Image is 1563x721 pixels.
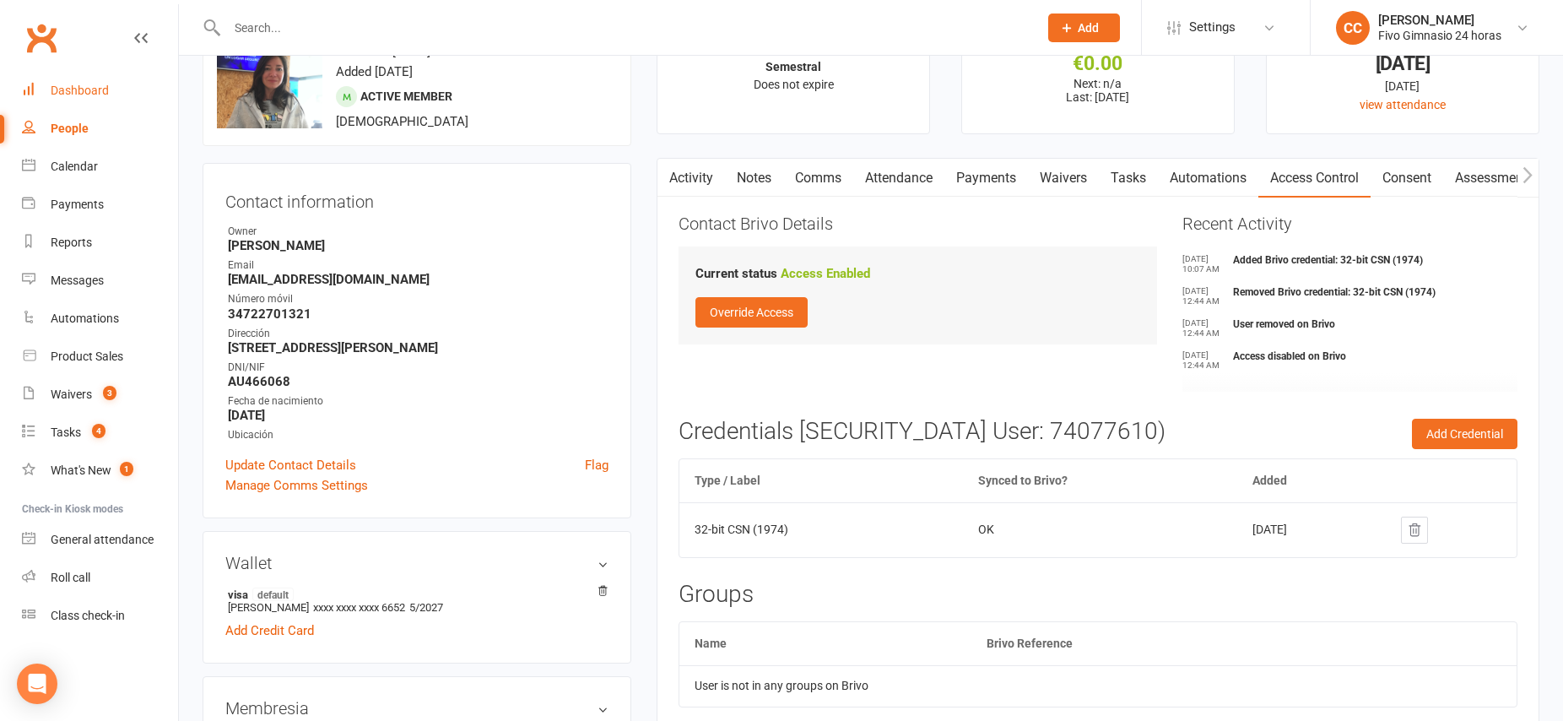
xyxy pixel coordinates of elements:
[22,521,178,559] a: General attendance kiosk mode
[51,122,89,135] div: People
[222,16,1026,40] input: Search...
[336,114,468,129] span: [DEMOGRAPHIC_DATA]
[585,455,608,475] a: Flag
[725,159,783,198] a: Notes
[1360,98,1446,111] a: view attendance
[228,408,608,423] strong: [DATE]
[51,84,109,97] div: Dashboard
[225,699,608,718] h3: Membresia
[217,23,322,128] img: image1646673825.png
[409,601,443,614] span: 5/2027
[228,340,608,355] strong: [STREET_ADDRESS][PERSON_NAME]
[22,414,178,452] a: Tasks 4
[695,266,777,281] strong: Current status
[51,236,92,249] div: Reports
[1237,459,1386,502] th: Added
[1443,159,1546,198] a: Assessments
[22,597,178,635] a: Class kiosk mode
[103,386,116,400] span: 3
[657,159,725,198] a: Activity
[228,272,608,287] strong: [EMAIL_ADDRESS][DOMAIN_NAME]
[971,622,1517,665] th: Brivo Reference
[1182,254,1517,278] li: Added Brivo credential: 32-bit CSN (1974)
[1182,350,1225,371] time: [DATE] 12:44 AM
[1258,159,1371,198] a: Access Control
[225,475,368,496] a: Manage Comms Settings
[1237,502,1386,557] td: [DATE]
[679,665,1517,706] td: User is not in any groups on Brivo
[313,601,405,614] span: xxxx xxxx xxxx 6652
[22,452,178,490] a: What's New1
[1378,28,1501,43] div: Fivo Gimnasio 24 horas
[679,502,963,557] td: 32-bit CSN (1974)
[228,360,608,376] div: DNI/NIF
[1182,318,1225,339] time: [DATE] 12:44 AM
[51,571,90,584] div: Roll call
[228,374,608,389] strong: AU466068
[225,186,608,211] h3: Contact information
[225,455,356,475] a: Update Contact Details
[225,621,314,641] a: Add Credit Card
[51,388,92,401] div: Waivers
[228,224,608,240] div: Owner
[944,159,1028,198] a: Payments
[22,72,178,110] a: Dashboard
[228,588,600,601] strong: visa
[1182,350,1517,374] li: Access disabled on Brivo
[1099,159,1158,198] a: Tasks
[17,664,57,704] div: Open Intercom Messenger
[22,338,178,376] a: Product Sales
[1282,55,1523,73] div: [DATE]
[228,257,608,274] div: Email
[51,312,119,325] div: Automations
[1412,419,1517,449] button: Add Credential
[228,326,608,342] div: Dirección
[1158,159,1258,198] a: Automations
[51,350,123,363] div: Product Sales
[51,609,125,622] div: Class check-in
[679,459,963,502] th: Type / Label
[695,297,808,328] button: Override Access
[977,77,1219,104] p: Next: n/a Last: [DATE]
[679,419,1517,445] h3: Credentials [SECURITY_DATA] User: 74077610)
[1028,159,1099,198] a: Waivers
[1371,159,1443,198] a: Consent
[1189,8,1236,46] span: Settings
[51,463,111,477] div: What's New
[228,291,608,307] div: Número móvil
[92,424,105,438] span: 4
[1378,13,1501,28] div: [PERSON_NAME]
[1182,254,1225,274] time: [DATE] 10:07 AM
[228,393,608,409] div: Fecha de nacimiento
[1048,14,1120,42] button: Add
[1182,318,1517,342] li: User removed on Brivo
[22,148,178,186] a: Calendar
[51,426,81,439] div: Tasks
[225,554,608,572] h3: Wallet
[22,262,178,300] a: Messages
[51,533,154,546] div: General attendance
[120,462,133,476] span: 1
[228,238,608,253] strong: [PERSON_NAME]
[1282,77,1523,95] div: [DATE]
[22,110,178,148] a: People
[22,376,178,414] a: Waivers 3
[783,159,853,198] a: Comms
[963,502,1237,557] td: OK
[51,160,98,173] div: Calendar
[22,559,178,597] a: Roll call
[22,224,178,262] a: Reports
[22,186,178,224] a: Payments
[765,60,821,73] strong: Semestral
[754,78,834,91] span: Does not expire
[228,306,608,322] strong: 34722701321
[22,300,178,338] a: Automations
[1182,286,1517,310] li: Removed Brivo credential: 32-bit CSN (1974)
[963,459,1237,502] th: Synced to Brivo?
[336,64,413,79] time: Added [DATE]
[1182,214,1517,233] h3: Recent Activity
[1336,11,1370,45] div: CC
[228,427,608,443] div: Ubicación
[225,585,608,616] li: [PERSON_NAME]
[51,274,104,287] div: Messages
